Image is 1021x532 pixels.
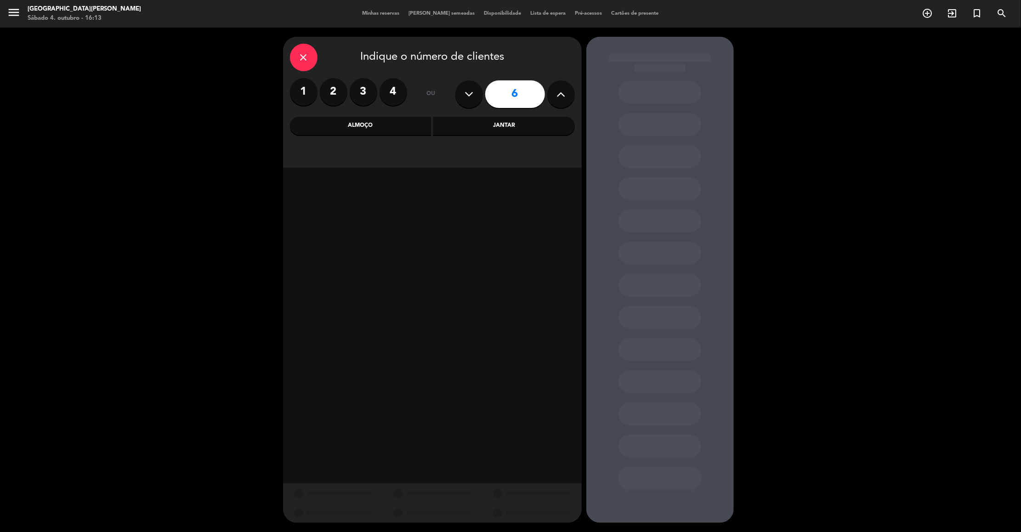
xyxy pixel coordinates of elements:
[433,117,575,135] div: Jantar
[7,6,21,23] button: menu
[571,11,607,16] span: Pré-acessos
[290,78,318,106] label: 1
[416,78,446,110] div: ou
[298,52,309,63] i: close
[290,117,431,135] div: Almoço
[526,11,571,16] span: Lista de espera
[358,11,404,16] span: Minhas reservas
[28,5,141,14] div: [GEOGRAPHIC_DATA][PERSON_NAME]
[922,8,933,19] i: add_circle_outline
[290,44,575,71] div: Indique o número de clientes
[607,11,664,16] span: Cartões de presente
[350,78,377,106] label: 3
[971,8,982,19] i: turned_in_not
[28,14,141,23] div: Sábado 4. outubro - 16:13
[947,8,958,19] i: exit_to_app
[320,78,347,106] label: 2
[404,11,480,16] span: [PERSON_NAME] semeadas
[7,6,21,19] i: menu
[380,78,407,106] label: 4
[480,11,526,16] span: Disponibilidade
[996,8,1007,19] i: search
